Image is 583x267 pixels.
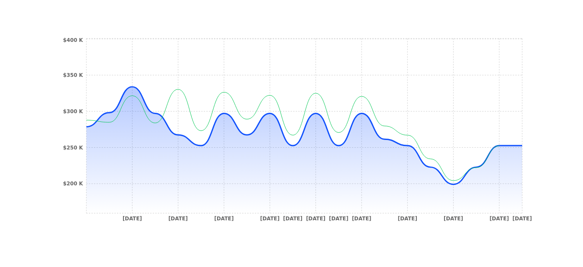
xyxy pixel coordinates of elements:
tspan: $200 K [63,181,83,187]
tspan: [DATE] [283,216,303,222]
tspan: [DATE] [489,216,509,222]
tspan: [DATE] [352,216,371,222]
tspan: [DATE] [513,216,532,222]
tspan: [DATE] [306,216,325,222]
tspan: [DATE] [168,216,188,222]
tspan: [DATE] [329,216,348,222]
tspan: $350 K [63,72,83,78]
tspan: $300 K [63,108,83,114]
tspan: $400 K [63,37,83,43]
tspan: $250 K [63,145,83,151]
tspan: [DATE] [123,216,142,222]
tspan: [DATE] [398,216,417,222]
tspan: [DATE] [214,216,234,222]
tspan: [DATE] [260,216,280,222]
tspan: [DATE] [444,216,463,222]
